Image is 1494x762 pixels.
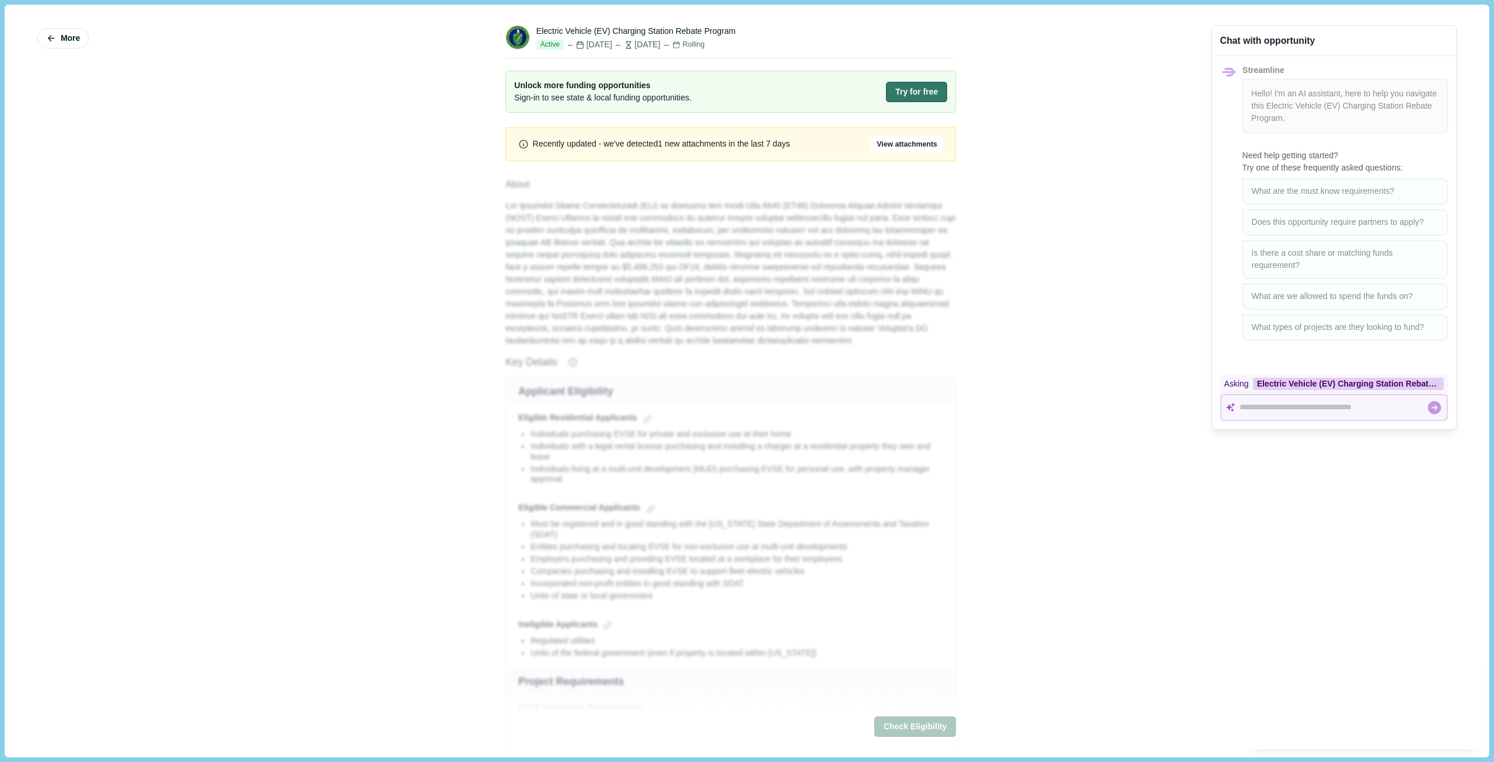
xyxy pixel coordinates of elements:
[1253,378,1444,390] div: Electric Vehicle (EV) Charging Station Rebate Program
[61,33,80,43] span: More
[37,28,89,48] button: More
[874,716,956,737] button: Check Eligibility
[533,138,790,150] div: Recently updated - we've detected 1 new attachments in the last 7 days
[614,39,660,51] div: [DATE]
[871,136,943,152] button: View attachments
[672,40,704,50] div: Rolling
[1220,34,1315,47] div: Chat with opportunity
[514,92,692,104] span: Sign-in to see state & local funding opportunities.
[536,40,564,50] span: Active
[506,26,529,49] img: DOE.png
[536,25,736,37] div: Electric Vehicle (EV) Charging Station Rebate Program
[1251,101,1432,123] span: Electric Vehicle (EV) Charging Station Rebate Program
[1242,149,1448,174] span: Need help getting started? Try one of these frequently asked questions:
[1242,65,1284,75] span: Streamline
[886,82,947,102] button: Try for free
[566,39,612,51] div: [DATE]
[1251,89,1437,123] span: Hello! I'm an AI assistant, here to help you navigate this .
[1220,374,1448,394] div: Asking
[514,79,692,92] span: Unlock more funding opportunities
